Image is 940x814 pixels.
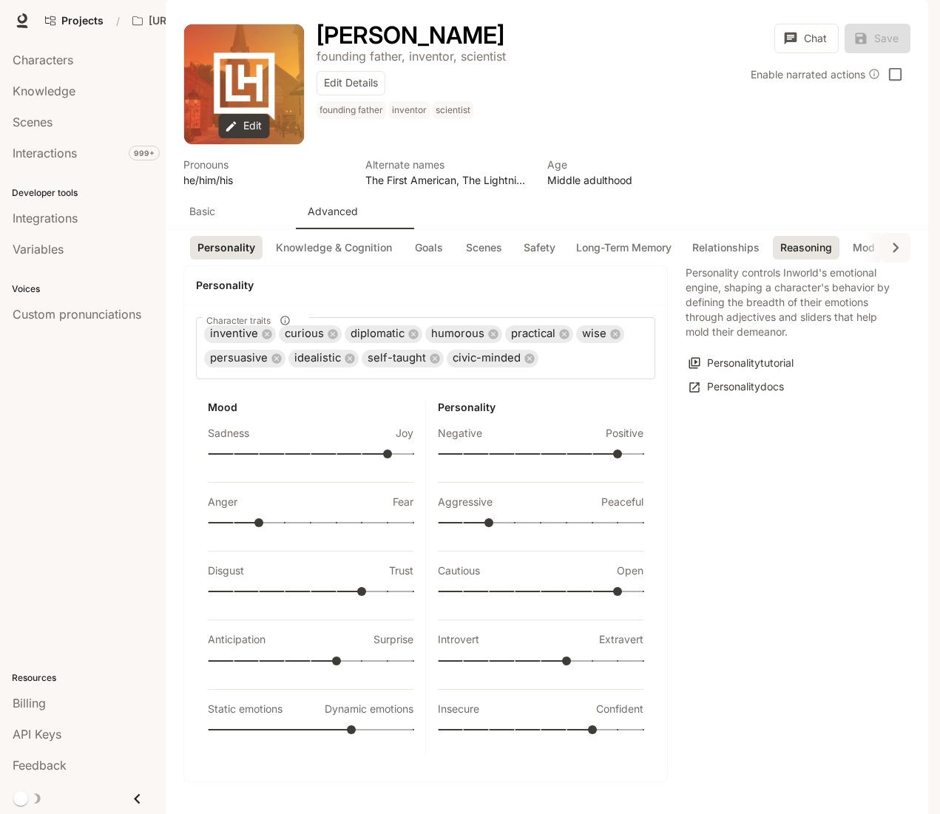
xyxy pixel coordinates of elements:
h6: Mood [208,400,413,415]
p: The First American, The Lightning Tamer, Poor [PERSON_NAME], [PERSON_NAME]'s Philosopher [365,172,530,188]
div: persuasive [204,350,285,367]
button: Open workspace menu [126,6,254,35]
p: Introvert [438,632,479,647]
p: Age [547,157,711,172]
p: Peaceful [601,495,643,509]
p: Disgust [208,563,244,578]
button: Relationships [685,236,767,260]
p: he/him/his [183,172,348,188]
button: Open character details dialog [317,101,476,125]
p: Dynamic emotions [325,702,413,716]
p: Advanced [308,204,358,219]
button: Edit [218,114,269,138]
span: Projects [61,15,104,27]
span: idealistic [288,350,347,367]
div: practical [505,325,573,343]
button: Chat [774,24,839,53]
span: inventor [389,101,433,119]
div: self-taught [362,350,444,367]
div: wise [576,325,624,343]
p: Anticipation [208,632,266,647]
p: Middle adulthood [547,172,711,188]
span: inventive [204,325,264,342]
span: humorous [425,325,490,342]
p: Positive [606,426,643,441]
p: founding father, inventor, scientist [317,49,506,64]
div: Enable narrated actions [751,67,880,82]
p: Extravert [599,632,643,647]
span: Character traits [206,314,271,327]
button: Safety [515,236,563,260]
p: Joy [396,426,413,441]
span: diplomatic [345,325,410,342]
span: wise [576,325,612,342]
button: Scenes [459,236,510,260]
button: Open character details dialog [547,157,711,188]
button: Open character details dialog [183,157,348,188]
span: civic-minded [447,350,527,367]
p: Anger [208,495,237,509]
p: founding father [319,104,383,116]
button: Reasoning [773,236,839,260]
button: Long-Term Memory [569,236,679,260]
button: Open character avatar dialog [184,24,304,144]
div: diplomatic [345,325,422,343]
p: scientist [436,104,470,116]
div: inventive [204,325,276,343]
p: Basic [189,204,215,219]
p: Negative [438,426,482,441]
span: scientist [433,101,476,119]
a: Go to projects [38,6,110,35]
p: Surprise [373,632,413,647]
p: Cautious [438,563,480,578]
div: civic-minded [447,350,538,367]
p: Static emotions [208,702,283,716]
p: Pronouns [183,157,348,172]
span: founding father [317,101,389,119]
p: [URL] Characters [149,15,231,27]
button: Personality [190,236,263,260]
p: Insecure [438,702,479,716]
p: Open [617,563,643,578]
button: Edit Details [317,71,385,95]
button: Personalitytutorial [686,351,797,376]
button: Open character details dialog [365,157,530,188]
div: humorous [425,325,502,343]
a: Personalitydocs [686,375,788,399]
p: Aggressive [438,495,493,509]
button: Open character details dialog [317,24,504,47]
div: curious [279,325,342,343]
div: / [110,13,126,29]
span: persuasive [204,350,274,367]
span: curious [279,325,330,342]
h1: [PERSON_NAME] [317,21,504,50]
span: practical [505,325,561,342]
button: Open character details dialog [317,47,506,65]
h6: Personality [438,400,644,415]
p: Alternate names [365,157,530,172]
button: Model & Prompt [845,236,939,260]
p: Fear [393,495,413,509]
button: Character traits [275,311,295,330]
p: Trust [389,563,413,578]
button: Goals [405,236,453,260]
span: self-taught [362,350,432,367]
p: Confident [596,702,643,716]
p: Personality controls Inworld's emotional engine, shaping a character's behavior by defining the b... [686,265,893,339]
p: Sadness [208,426,249,441]
button: Knowledge & Cognition [268,236,399,260]
p: inventor [392,104,427,116]
div: idealistic [288,350,359,367]
h4: Personality [196,278,655,293]
div: Avatar image [184,24,304,144]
